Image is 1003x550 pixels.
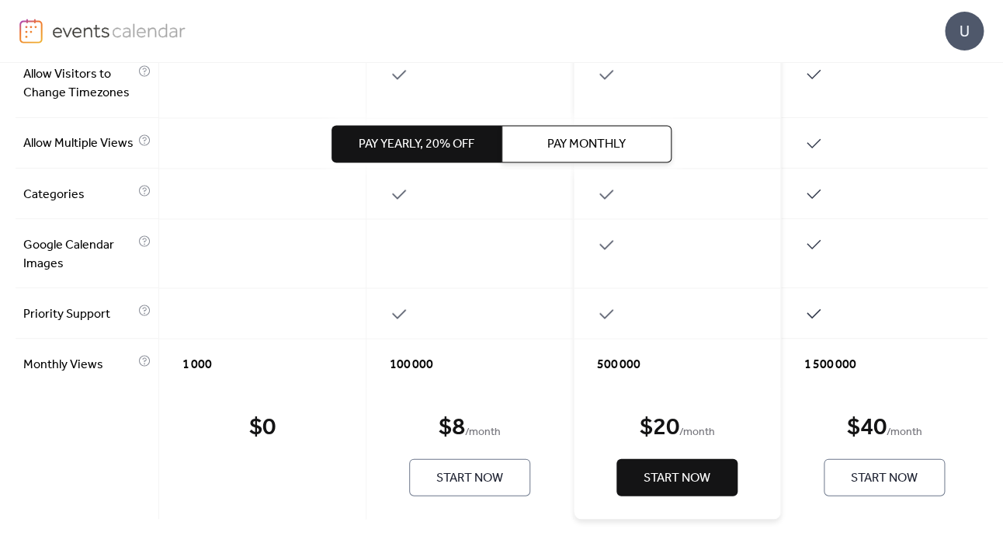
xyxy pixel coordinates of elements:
[23,65,134,103] span: Allow Visitors to Change Timezones
[436,468,503,487] span: Start Now
[945,12,984,50] div: U
[359,135,474,154] span: Pay Yearly, 20% off
[644,468,710,487] span: Start Now
[23,305,134,323] span: Priority Support
[23,134,134,153] span: Allow Multiple Views
[616,458,737,496] button: Start Now
[23,355,134,374] span: Monthly Views
[824,458,945,496] button: Start Now
[52,19,186,42] img: logo-type
[23,185,134,204] span: Categories
[331,125,501,162] button: Pay Yearly, 20% off
[597,355,640,374] span: 500 000
[887,423,922,441] span: / month
[547,135,626,154] span: Pay Monthly
[390,355,433,374] span: 100 000
[439,412,465,443] div: $ 8
[640,412,679,443] div: $ 20
[182,355,212,374] span: 1 000
[804,355,856,374] span: 1 500 000
[249,412,276,443] div: $ 0
[501,125,672,162] button: Pay Monthly
[847,412,887,443] div: $ 40
[851,468,918,487] span: Start Now
[679,423,715,441] span: / month
[19,19,43,44] img: logo
[465,423,501,441] span: / month
[23,235,134,273] span: Google Calendar Images
[409,458,530,496] button: Start Now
